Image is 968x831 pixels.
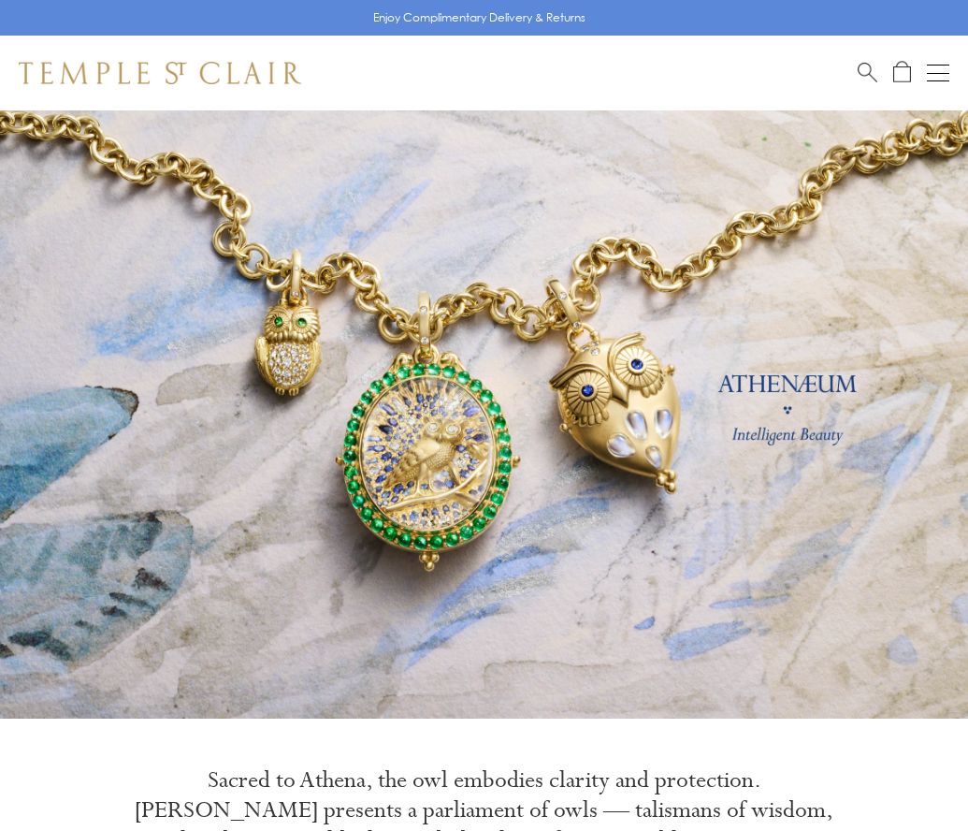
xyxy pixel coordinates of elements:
button: Open navigation [927,62,949,84]
img: Temple St. Clair [19,62,301,84]
p: Enjoy Complimentary Delivery & Returns [373,8,585,27]
a: Search [858,61,877,84]
a: Open Shopping Bag [893,61,911,84]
